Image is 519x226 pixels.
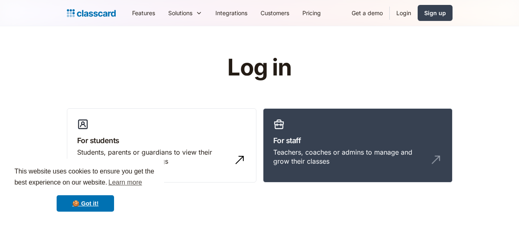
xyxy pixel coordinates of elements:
a: For studentsStudents, parents or guardians to view their profile and manage bookings [67,108,256,183]
div: cookieconsent [7,159,164,219]
div: Sign up [424,9,446,17]
a: Pricing [296,4,327,22]
div: Solutions [162,4,209,22]
a: dismiss cookie message [57,195,114,212]
a: Customers [254,4,296,22]
div: Teachers, coaches or admins to manage and grow their classes [273,148,426,166]
a: home [67,7,116,19]
a: learn more about cookies [107,176,143,189]
h3: For staff [273,135,442,146]
a: Integrations [209,4,254,22]
a: Features [126,4,162,22]
a: Get a demo [345,4,389,22]
a: Login [390,4,418,22]
div: Solutions [168,9,192,17]
h3: For students [77,135,246,146]
div: Students, parents or guardians to view their profile and manage bookings [77,148,230,166]
a: For staffTeachers, coaches or admins to manage and grow their classes [263,108,453,183]
span: This website uses cookies to ensure you get the best experience on our website. [14,167,156,189]
h1: Log in [129,55,390,80]
a: Sign up [418,5,453,21]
